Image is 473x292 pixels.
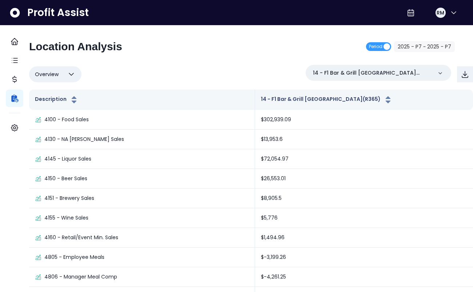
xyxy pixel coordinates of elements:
h2: Location Analysis [29,40,122,53]
p: 4150 - Beer Sales [44,175,87,182]
p: 4145 - Liquor Sales [44,155,91,163]
p: 4155 - Wine Sales [44,214,88,222]
span: Period [369,42,382,51]
button: 2025 - P7 ~ 2025 - P7 [394,41,455,52]
td: $1,494.96 [255,228,473,248]
td: $5,776 [255,208,473,228]
td: $72,054.97 [255,149,473,169]
p: 14 - F1 Bar & Grill [GEOGRAPHIC_DATA](R365) [313,69,432,77]
button: 14 - F1 Bar & Grill [GEOGRAPHIC_DATA](R365) [261,95,393,104]
button: Description [35,95,79,104]
td: $302,939.09 [255,110,473,130]
span: Profit Assist [27,6,89,19]
p: 4806 - Manager Meal Comp [44,273,117,281]
td: $8,905.5 [255,189,473,208]
p: 4151 - Brewery Sales [44,194,94,202]
p: 4160 - Retail/Event Min. Sales [44,234,118,241]
span: RM [437,9,444,16]
p: 4100 - Food Sales [44,116,89,123]
td: $13,953.6 [255,130,473,149]
td: $26,553.01 [255,169,473,189]
td: $-3,199.26 [255,248,473,267]
p: 4130 - NA [PERSON_NAME] Sales [44,135,124,143]
span: Overview [35,70,59,79]
td: $-4,261.25 [255,267,473,287]
p: 4805 - Employee Meals [44,253,104,261]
